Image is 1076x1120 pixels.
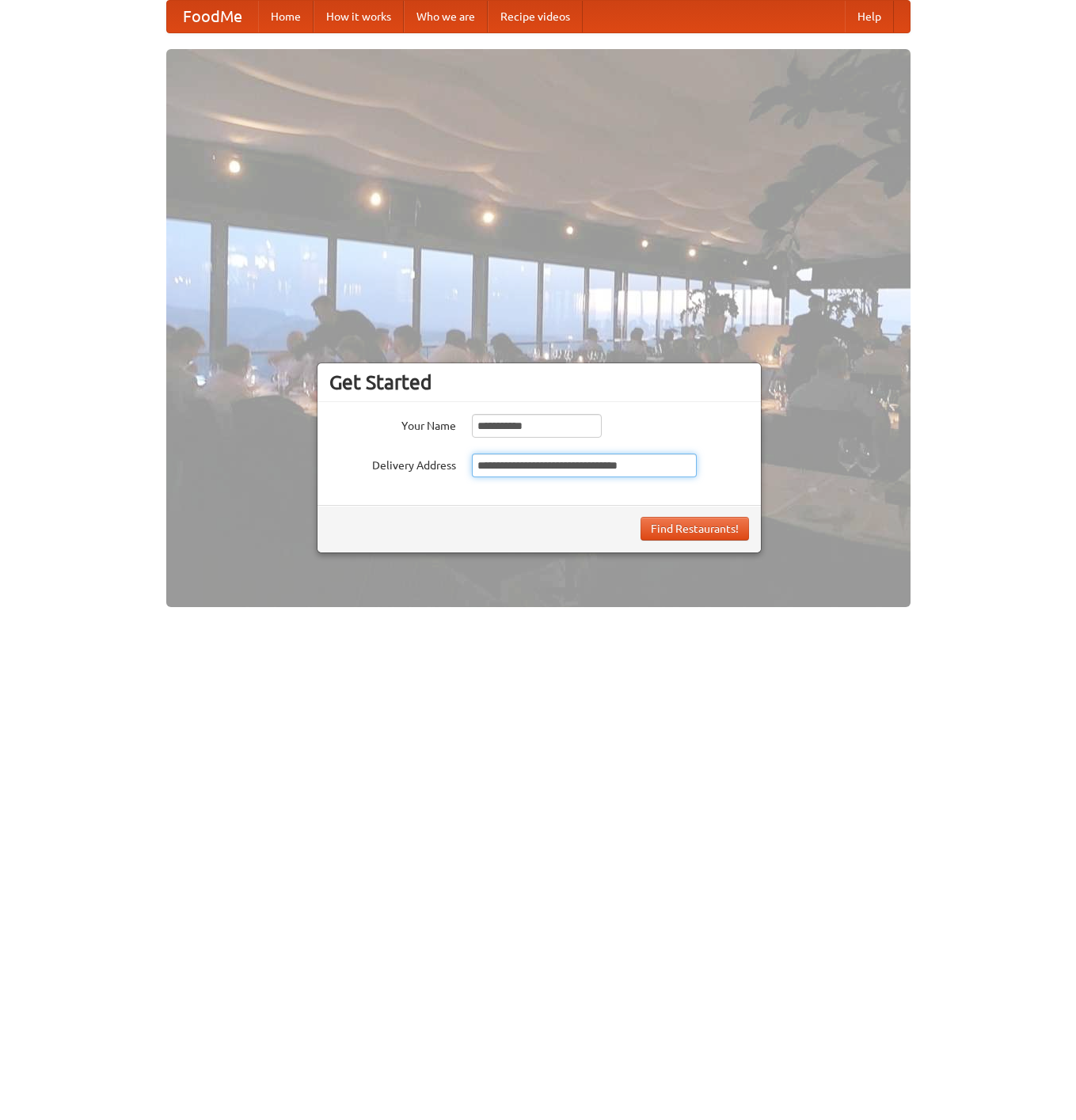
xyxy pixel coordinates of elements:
button: Find Restaurants! [641,517,749,541]
a: Recipe videos [488,1,583,32]
a: Help [845,1,894,32]
label: Delivery Address [329,454,456,473]
h3: Get Started [329,370,749,394]
label: Your Name [329,414,456,434]
a: How it works [314,1,404,32]
a: FoodMe [167,1,258,32]
a: Home [258,1,314,32]
a: Who we are [404,1,488,32]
